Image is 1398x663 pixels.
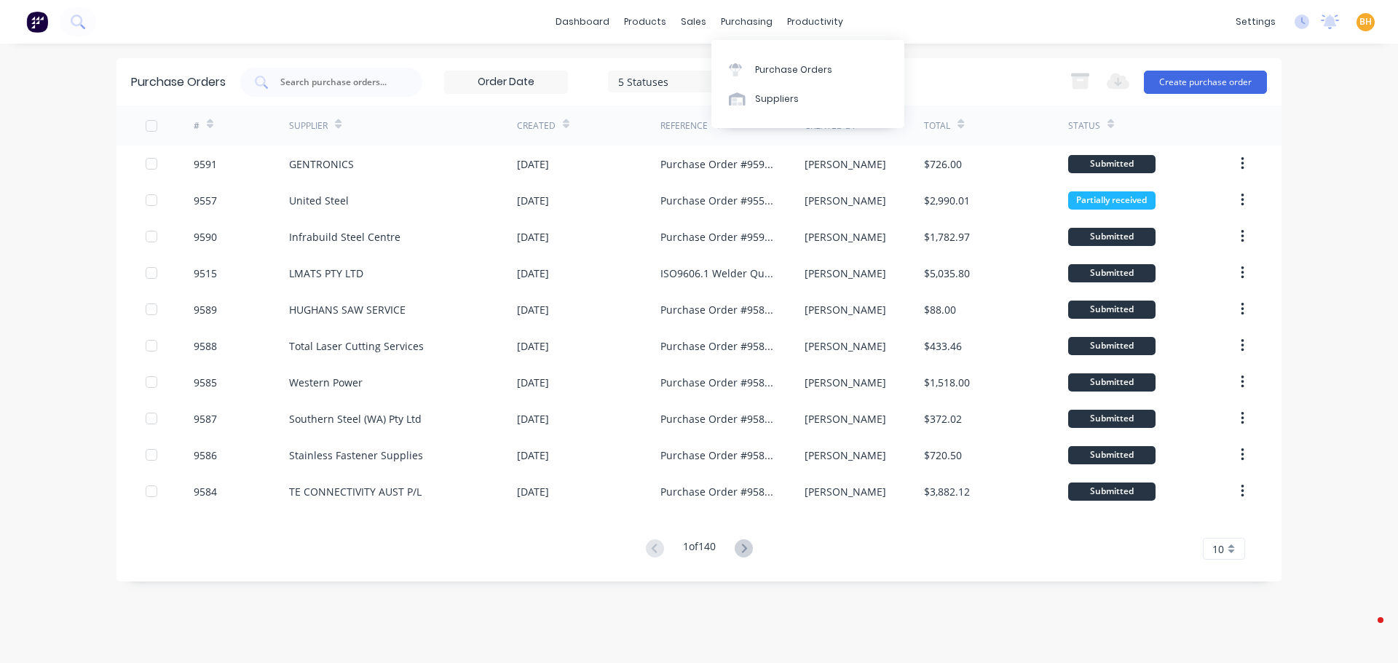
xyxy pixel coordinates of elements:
[780,11,850,33] div: productivity
[660,156,775,172] div: Purchase Order #9591 - GENTRONICS
[517,156,549,172] div: [DATE]
[1068,191,1156,210] div: Partially received
[924,375,970,390] div: $1,518.00
[1068,483,1156,501] div: Submitted
[1068,446,1156,464] div: Submitted
[924,119,950,132] div: Total
[517,484,549,499] div: [DATE]
[289,411,422,426] div: Southern Steel (WA) Pty Ltd
[194,193,217,208] div: 9557
[289,448,423,463] div: Stainless Fastener Supplies
[618,74,722,89] div: 5 Statuses
[755,63,832,76] div: Purchase Orders
[289,156,354,172] div: GENTRONICS
[289,484,422,499] div: TE CONNECTIVITY AUST P/L
[548,11,617,33] a: dashboard
[924,193,970,208] div: $2,990.01
[755,92,799,106] div: Suppliers
[194,119,200,132] div: #
[660,484,775,499] div: Purchase Order #9584 - TE CONNECTIVITY AUST P/L
[924,448,962,463] div: $720.50
[1228,11,1283,33] div: settings
[26,11,48,33] img: Factory
[805,156,886,172] div: [PERSON_NAME]
[194,266,217,281] div: 9515
[1068,301,1156,319] div: Submitted
[617,11,674,33] div: products
[194,448,217,463] div: 9586
[924,266,970,281] div: $5,035.80
[660,266,775,281] div: ISO9606.1 Welder Qualifications Xero PO #PO-1466
[924,156,962,172] div: $726.00
[660,338,775,354] div: Purchase Order #9588 - Total Laser Cutting Services
[517,119,556,132] div: Created
[194,229,217,245] div: 9590
[289,338,424,354] div: Total Laser Cutting Services
[924,338,962,354] div: $433.46
[289,119,328,132] div: Supplier
[289,266,363,281] div: LMATS PTY LTD
[805,484,886,499] div: [PERSON_NAME]
[805,338,886,354] div: [PERSON_NAME]
[660,375,775,390] div: Purchase Order #9585 - Western Power
[805,448,886,463] div: [PERSON_NAME]
[1348,614,1383,648] iframe: Intercom live chat
[194,375,217,390] div: 9585
[289,229,400,245] div: Infrabuild Steel Centre
[1068,228,1156,246] div: Submitted
[924,302,956,317] div: $88.00
[660,119,708,132] div: Reference
[805,193,886,208] div: [PERSON_NAME]
[279,75,400,90] input: Search purchase orders...
[194,484,217,499] div: 9584
[1144,71,1267,94] button: Create purchase order
[1068,373,1156,392] div: Submitted
[805,229,886,245] div: [PERSON_NAME]
[1068,264,1156,282] div: Submitted
[805,266,886,281] div: [PERSON_NAME]
[805,302,886,317] div: [PERSON_NAME]
[924,229,970,245] div: $1,782.97
[1212,541,1224,557] span: 10
[924,484,970,499] div: $3,882.12
[517,266,549,281] div: [DATE]
[517,375,549,390] div: [DATE]
[517,448,549,463] div: [DATE]
[1068,119,1100,132] div: Status
[660,411,775,426] div: Purchase Order #9587 - Southern Steel (WA) Pty Ltd
[683,539,716,560] div: 1 of 140
[194,338,217,354] div: 9588
[445,71,567,93] input: Order Date
[660,448,775,463] div: Purchase Order #9586 - Stainless Fastener Supplies
[194,302,217,317] div: 9589
[289,375,363,390] div: Western Power
[517,338,549,354] div: [DATE]
[805,375,886,390] div: [PERSON_NAME]
[711,84,904,114] a: Suppliers
[1068,410,1156,428] div: Submitted
[805,411,886,426] div: [PERSON_NAME]
[1068,337,1156,355] div: Submitted
[711,55,904,84] a: Purchase Orders
[660,193,775,208] div: Purchase Order #9557 - United Steel
[517,411,549,426] div: [DATE]
[194,411,217,426] div: 9587
[714,11,780,33] div: purchasing
[289,302,406,317] div: HUGHANS SAW SERVICE
[660,229,775,245] div: Purchase Order #9590 - Infrabuild Steel Centre
[1359,15,1372,28] span: BH
[289,193,349,208] div: United Steel
[131,74,226,91] div: Purchase Orders
[674,11,714,33] div: sales
[517,229,549,245] div: [DATE]
[517,302,549,317] div: [DATE]
[924,411,962,426] div: $372.02
[660,302,775,317] div: Purchase Order #9589 - HUGHANS SAW SERVICE
[194,156,217,172] div: 9591
[517,193,549,208] div: [DATE]
[1068,155,1156,173] div: Submitted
